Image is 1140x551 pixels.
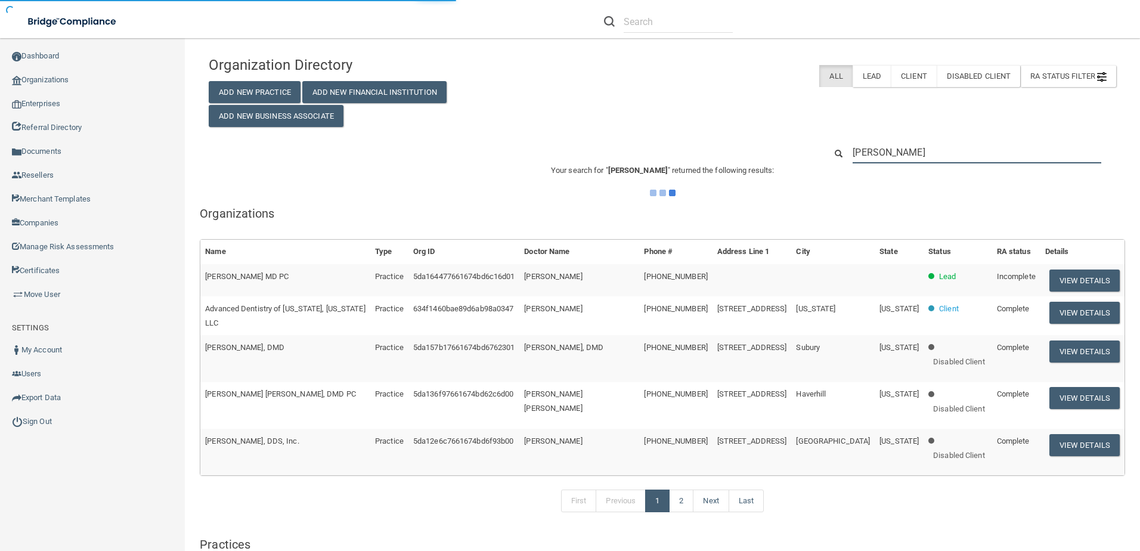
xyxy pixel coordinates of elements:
button: View Details [1049,270,1120,292]
img: ic_power_dark.7ecde6b1.png [12,416,23,427]
span: [PHONE_NUMBER] [644,437,707,445]
span: [STREET_ADDRESS] [717,437,787,445]
span: 5da157b17661674bd6762301 [413,343,515,352]
span: [US_STATE] [879,389,919,398]
span: 5da136f97661674bd62c6d00 [413,389,513,398]
img: ic_user_dark.df1a06c3.png [12,345,21,355]
p: Disabled Client [933,355,985,369]
h5: Organizations [200,207,1125,220]
label: All [819,65,852,87]
span: RA Status Filter [1030,72,1107,81]
input: Search [853,141,1101,163]
th: State [875,240,924,264]
a: 1 [645,490,670,512]
h5: Practices [200,538,1125,551]
span: [PHONE_NUMBER] [644,343,707,352]
th: Phone # [639,240,712,264]
th: Address Line 1 [712,240,792,264]
span: Practice [375,343,404,352]
th: Name [200,240,370,264]
p: Your search for " " returned the following results: [200,163,1125,178]
span: Subury [796,343,820,352]
img: icon-filter@2x.21656d0b.png [1097,72,1107,82]
img: icon-documents.8dae5593.png [12,147,21,157]
span: Practice [375,304,404,313]
span: [STREET_ADDRESS] [717,389,787,398]
a: Previous [596,490,646,512]
img: briefcase.64adab9b.png [12,289,24,301]
button: View Details [1049,434,1120,456]
span: 634f1460bae89d6ab98a0347 [413,304,513,313]
th: Doctor Name [519,240,639,264]
span: [PERSON_NAME] MD PC [205,272,289,281]
label: Lead [853,65,891,87]
span: [STREET_ADDRESS] [717,343,787,352]
span: [US_STATE] [796,304,835,313]
img: enterprise.0d942306.png [12,100,21,109]
p: Lead [939,270,956,284]
span: Practice [375,389,404,398]
span: [US_STATE] [879,343,919,352]
button: Add New Financial Institution [302,81,447,103]
input: Search [624,11,733,33]
th: Details [1040,240,1124,264]
a: Next [693,490,729,512]
img: ic_reseller.de258add.png [12,171,21,180]
span: [PERSON_NAME] [524,437,582,445]
span: [US_STATE] [879,437,919,445]
span: [PERSON_NAME] [524,304,582,313]
img: organization-icon.f8decf85.png [12,76,21,85]
a: First [561,490,597,512]
img: ic_dashboard_dark.d01f4a41.png [12,52,21,61]
button: View Details [1049,387,1120,409]
button: View Details [1049,340,1120,363]
span: Practice [375,437,404,445]
img: ic-search.3b580494.png [604,16,615,27]
label: Disabled Client [937,65,1021,87]
span: [PHONE_NUMBER] [644,304,707,313]
img: ajax-loader.4d491dd7.gif [650,190,676,196]
span: Complete [997,304,1030,313]
th: Org ID [408,240,519,264]
th: RA status [992,240,1040,264]
p: Disabled Client [933,448,985,463]
button: Add New Business Associate [209,105,343,127]
a: Last [729,490,764,512]
button: Add New Practice [209,81,301,103]
button: View Details [1049,302,1120,324]
span: Advanced Dentistry of [US_STATE], [US_STATE] LLC [205,304,365,327]
label: SETTINGS [12,321,49,335]
span: Complete [997,437,1030,445]
span: Incomplete [997,272,1036,281]
th: Status [924,240,992,264]
img: bridge_compliance_login_screen.278c3ca4.svg [18,10,128,34]
span: 5da12e6c7661674bd6f93b00 [413,437,513,445]
span: [PERSON_NAME] [524,272,582,281]
span: [US_STATE] [879,304,919,313]
span: [PHONE_NUMBER] [644,389,707,398]
a: 2 [669,490,693,512]
span: Complete [997,389,1030,398]
th: City [791,240,875,264]
th: Type [370,240,408,264]
span: Practice [375,272,404,281]
p: Disabled Client [933,402,985,416]
span: Haverhill [796,389,826,398]
label: Client [891,65,937,87]
span: [PERSON_NAME] [PERSON_NAME] [524,389,582,413]
span: [PERSON_NAME], DDS, Inc. [205,437,299,445]
img: icon-users.e205127d.png [12,369,21,379]
span: [PERSON_NAME] [PERSON_NAME], DMD PC [205,389,356,398]
span: [PHONE_NUMBER] [644,272,707,281]
span: [PERSON_NAME], DMD [205,343,284,352]
span: [GEOGRAPHIC_DATA] [796,437,870,445]
span: 5da164477661674bd6c16d01 [413,272,515,281]
span: Complete [997,343,1030,352]
h4: Organization Directory [209,57,499,73]
span: [PERSON_NAME], DMD [524,343,603,352]
img: icon-export.b9366987.png [12,393,21,403]
p: Client [939,302,959,316]
span: [STREET_ADDRESS] [717,304,787,313]
span: [PERSON_NAME] [608,166,668,175]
